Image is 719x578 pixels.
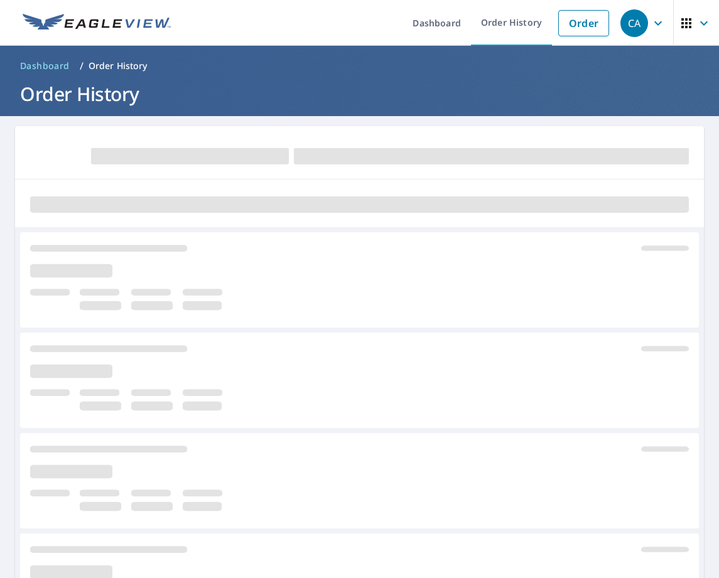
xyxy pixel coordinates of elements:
a: Order [558,10,609,36]
li: / [80,58,84,73]
a: Dashboard [15,56,75,76]
p: Order History [89,60,148,72]
div: CA [620,9,648,37]
span: Dashboard [20,60,70,72]
nav: breadcrumb [15,56,704,76]
img: EV Logo [23,14,171,33]
h1: Order History [15,81,704,107]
